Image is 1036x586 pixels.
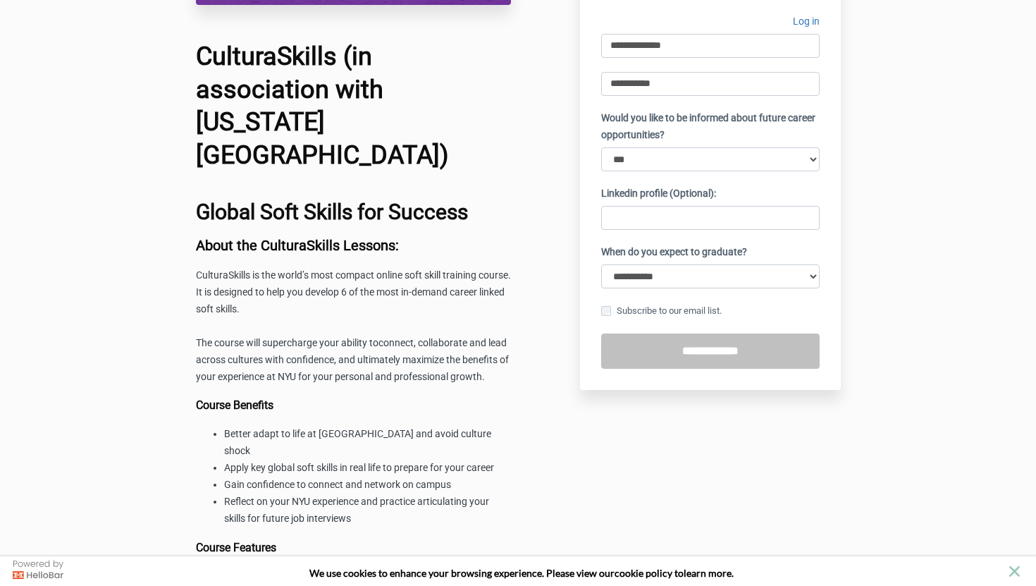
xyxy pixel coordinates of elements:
span: The course will supercharge your ability to [196,337,378,348]
span: Better adapt to life at [GEOGRAPHIC_DATA] and avoid culture shock [224,428,491,456]
label: Subscribe to our email list. [601,303,722,319]
label: Linkedin profile (Optional): [601,185,716,202]
b: Global Soft Skills for Success [196,200,468,224]
strong: to [674,567,684,579]
span: learn more. [684,567,734,579]
a: Log in [793,13,820,34]
span: CulturaSkills is the world’s most compact online soft skill training course. It is designed to he... [196,269,511,315]
span: Reflect on your NYU experience and practice articulating your skills for future job interviews [224,496,489,524]
input: Subscribe to our email list. [601,306,611,316]
b: Course Benefits [196,398,273,412]
span: Apply key global soft skills in real life to prepare for your career [224,462,494,473]
label: When do you expect to graduate? [601,244,747,261]
b: Course Features [196,541,276,554]
h1: CulturaSkills (in association with [US_STATE][GEOGRAPHIC_DATA]) [196,40,512,172]
span: We use cookies to enhance your browsing experience. Please view our [309,567,615,579]
label: Would you like to be informed about future career opportunities? [601,110,820,144]
h3: About the CulturaSkills Lessons: [196,238,512,253]
button: close [1006,563,1023,580]
span: connect, collaborate and lead across cultures with confidence, and ultimately maximize the benefi... [196,337,509,382]
a: cookie policy [615,567,672,579]
span: Gain confidence to connect and network on campus [224,479,451,490]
